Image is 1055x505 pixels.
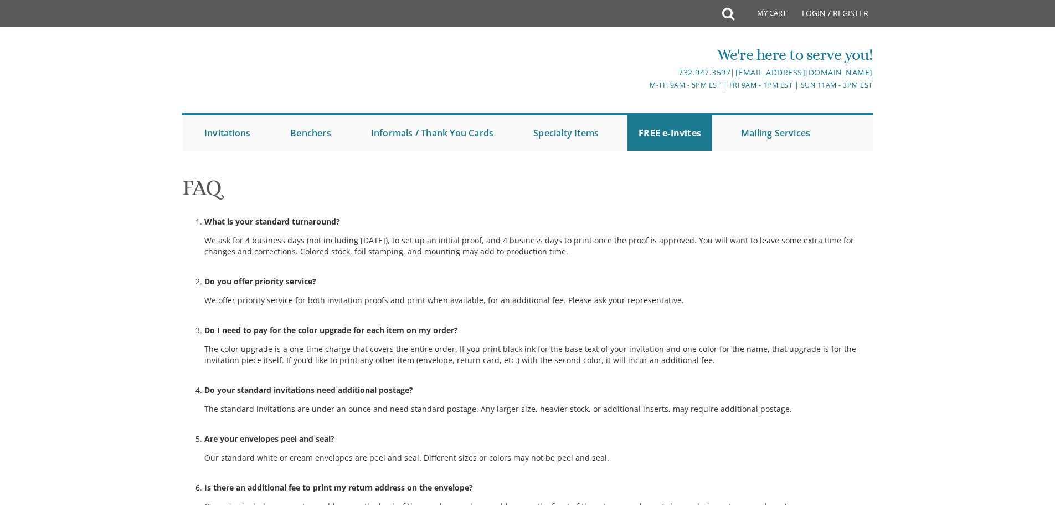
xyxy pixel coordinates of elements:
span: Do your standard invitations need additional postage? [204,385,413,395]
a: Specialty Items [522,115,610,151]
span: Do you offer priority service? [204,276,316,287]
p: We ask for 4 business days (not including [DATE]), to set up an initial proof, and 4 business day... [204,235,873,257]
a: FREE e-Invites [627,115,712,151]
span: Is there an additional fee to print my return address on the envelope? [204,482,473,493]
a: Informals / Thank You Cards [360,115,505,151]
span: Are your envelopes peel and seal? [204,433,334,444]
p: The color upgrade is a one-time charge that covers the entire order. If you print black ink for t... [204,344,873,366]
p: We offer priority service for both invitation proofs and print when available, for an additional ... [204,295,873,306]
a: 732.947.3597 [678,67,730,78]
div: | [413,66,873,79]
div: M-Th 9am - 5pm EST | Fri 9am - 1pm EST | Sun 11am - 3pm EST [413,79,873,91]
a: Invitations [193,115,261,151]
p: Our standard white or cream envelopes are peel and seal. Different sizes or colors may not be pee... [204,452,873,463]
span: What is your standard turnaround? [204,216,340,227]
p: The standard invitations are under an ounce and need standard postage. Any larger size, heavier s... [204,404,873,415]
a: Benchers [279,115,342,151]
div: We're here to serve you! [413,44,873,66]
h1: FAQ [182,176,873,208]
a: My Cart [733,1,794,29]
a: [EMAIL_ADDRESS][DOMAIN_NAME] [735,67,873,78]
a: Mailing Services [730,115,821,151]
span: Do I need to pay for the color upgrade for each item on my order? [204,325,458,335]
